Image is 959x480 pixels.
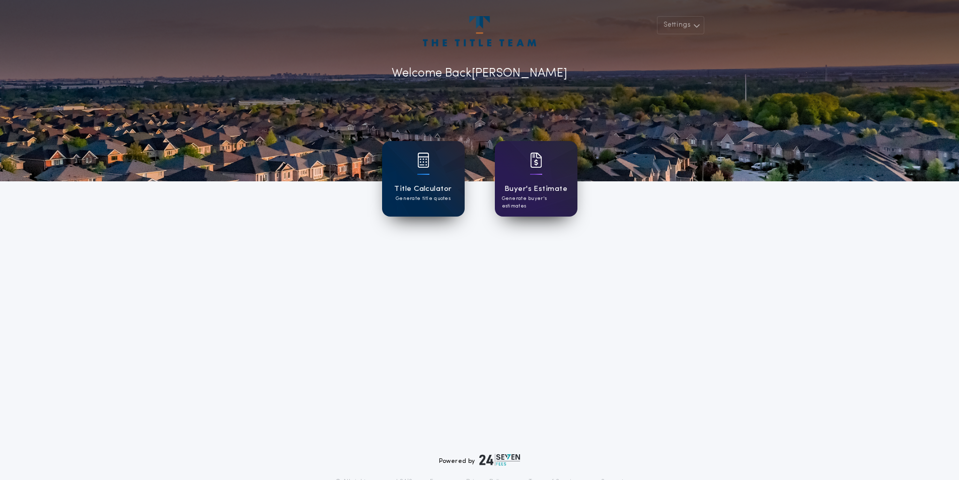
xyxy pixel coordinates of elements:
img: card icon [530,153,542,168]
h1: Title Calculator [394,183,452,195]
a: card iconBuyer's EstimateGenerate buyer's estimates [495,141,577,217]
p: Generate title quotes [396,195,451,202]
p: Welcome Back [PERSON_NAME] [392,64,567,83]
button: Settings [657,16,704,34]
img: account-logo [423,16,536,46]
h1: Buyer's Estimate [504,183,567,195]
img: card icon [417,153,429,168]
img: logo [479,454,521,466]
a: card iconTitle CalculatorGenerate title quotes [382,141,465,217]
div: Powered by [439,454,521,466]
p: Generate buyer's estimates [502,195,570,210]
